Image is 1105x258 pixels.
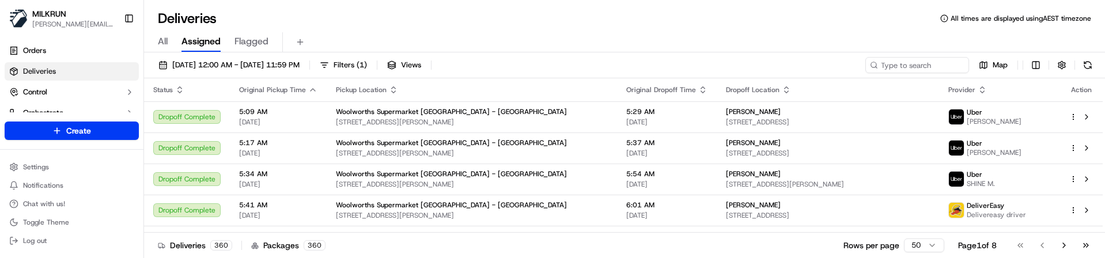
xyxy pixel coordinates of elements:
button: Orchestrate [5,104,139,122]
button: MILKRUN [32,8,66,20]
span: Woolworths Supermarket [GEOGRAPHIC_DATA] - [GEOGRAPHIC_DATA] [336,200,567,210]
span: All [158,35,168,48]
span: [STREET_ADDRESS] [726,211,930,220]
span: Original Pickup Time [239,85,306,94]
button: Chat with us! [5,196,139,212]
span: Orchestrate [23,108,63,118]
span: [STREET_ADDRESS] [726,117,930,127]
span: Provider [948,85,975,94]
span: [DATE] [626,211,707,220]
input: Type to search [865,57,969,73]
img: uber-new-logo.jpeg [949,172,964,187]
button: Settings [5,159,139,175]
span: Chat with us! [23,199,65,208]
span: Pickup Location [336,85,387,94]
button: Map [974,57,1013,73]
span: ( 1 ) [357,60,367,70]
span: Control [23,87,47,97]
span: All times are displayed using AEST timezone [951,14,1091,23]
span: Woolworths Supermarket [GEOGRAPHIC_DATA] - [GEOGRAPHIC_DATA] [336,138,567,147]
span: Woolworths Supermarket NZ - [GEOGRAPHIC_DATA] [336,232,506,241]
span: [DATE] [239,117,317,127]
a: Deliveries [5,62,139,81]
div: 360 [210,240,232,251]
span: 5:37 AM [626,138,707,147]
span: [PERSON_NAME] [726,169,781,179]
div: Page 1 of 8 [958,240,997,251]
span: [DATE] [239,180,317,189]
img: MILKRUN [9,9,28,28]
button: Create [5,122,139,140]
span: [STREET_ADDRESS] [726,149,930,158]
span: Flagged [234,35,268,48]
h1: Deliveries [158,9,217,28]
button: [PERSON_NAME][EMAIL_ADDRESS][DOMAIN_NAME] [32,20,115,29]
span: 5:34 AM [239,169,317,179]
span: 6:24 AM [626,232,707,241]
button: Filters(1) [315,57,372,73]
span: [PERSON_NAME] [726,107,781,116]
span: Filters [334,60,367,70]
span: Settings [23,162,49,172]
span: DeliverEasy [967,201,1004,210]
button: Control [5,83,139,101]
div: Packages [251,240,326,251]
div: 360 [304,240,326,251]
span: [STREET_ADDRESS][PERSON_NAME] [336,117,608,127]
span: [STREET_ADDRESS][PERSON_NAME] [336,149,608,158]
span: Toggle Theme [23,218,69,227]
span: Create [66,125,91,136]
span: Status [153,85,173,94]
span: Log out [23,236,47,245]
span: Orders [23,45,46,56]
span: [STREET_ADDRESS][PERSON_NAME] [336,180,608,189]
span: Woolworths Supermarket [GEOGRAPHIC_DATA] - [GEOGRAPHIC_DATA] [336,107,567,116]
button: MILKRUNMILKRUN[PERSON_NAME][EMAIL_ADDRESS][DOMAIN_NAME] [5,5,119,32]
button: [DATE] 12:00 AM - [DATE] 11:59 PM [153,57,305,73]
button: Refresh [1080,57,1096,73]
span: SHINE M. [967,179,995,188]
span: 5:54 AM [626,169,707,179]
span: Map [993,60,1008,70]
span: [STREET_ADDRESS][PERSON_NAME] [726,180,930,189]
p: Rows per page [843,240,899,251]
span: Views [401,60,421,70]
span: [DATE] [239,211,317,220]
img: uber-new-logo.jpeg [949,109,964,124]
img: uber-new-logo.jpeg [949,141,964,155]
button: Toggle Theme [5,214,139,230]
a: Orders [5,41,139,60]
button: Views [382,57,426,73]
span: [DATE] [626,149,707,158]
span: 5:41 AM [239,200,317,210]
span: [PERSON_NAME] [726,232,781,241]
span: Uber [967,108,982,117]
div: Action [1069,85,1093,94]
span: [DATE] [626,180,707,189]
span: [DATE] [239,149,317,158]
span: 6:04 AM [239,232,317,241]
div: Deliveries [158,240,232,251]
span: 5:09 AM [239,107,317,116]
img: delivereasy_logo.png [949,203,964,218]
span: [PERSON_NAME] [967,148,1021,157]
span: Deliveries [23,66,56,77]
span: Notifications [23,181,63,190]
span: [DATE] [626,117,707,127]
span: [DATE] 12:00 AM - [DATE] 11:59 PM [172,60,300,70]
span: 5:29 AM [626,107,707,116]
button: Log out [5,233,139,249]
span: [STREET_ADDRESS][PERSON_NAME] [336,211,608,220]
button: Notifications [5,177,139,193]
span: Woolworths Supermarket [GEOGRAPHIC_DATA] - [GEOGRAPHIC_DATA] [336,169,567,179]
span: [PERSON_NAME] [967,117,1021,126]
span: [PERSON_NAME] [726,138,781,147]
span: Assigned [181,35,221,48]
span: Uber [967,139,982,148]
span: Original Dropoff Time [626,85,696,94]
span: [PERSON_NAME] [726,200,781,210]
span: Delivereasy driver [967,210,1026,219]
span: 5:17 AM [239,138,317,147]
